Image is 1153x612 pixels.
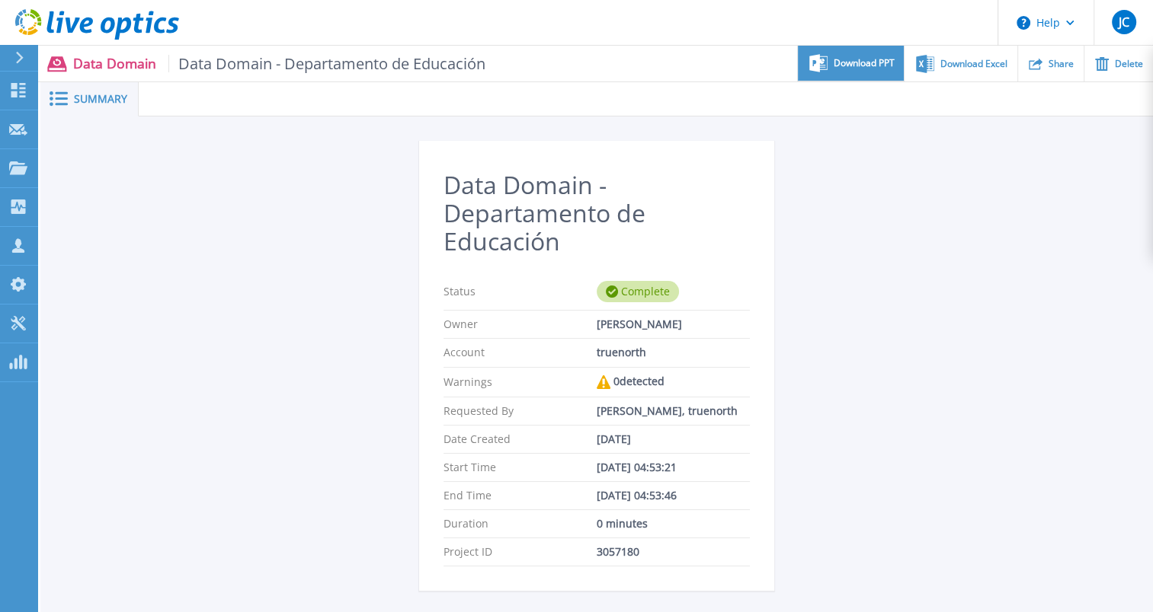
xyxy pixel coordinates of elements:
[168,55,486,72] span: Data Domain - Departamento de Educación
[597,346,750,359] div: truenorth
[597,518,750,530] div: 0 minutes
[1115,59,1143,69] span: Delete
[597,318,750,330] div: [PERSON_NAME]
[1118,16,1129,28] span: JC
[444,281,597,302] p: Status
[444,405,597,417] p: Requested By
[444,489,597,502] p: End Time
[597,281,679,302] div: Complete
[444,461,597,473] p: Start Time
[597,461,750,473] div: [DATE] 04:53:21
[834,59,895,68] span: Download PPT
[597,489,750,502] div: [DATE] 04:53:46
[1049,59,1074,69] span: Share
[444,171,750,255] h2: Data Domain - Departamento de Educación
[597,405,750,417] div: [PERSON_NAME], truenorth
[597,375,750,389] div: 0 detected
[444,346,597,359] p: Account
[444,433,597,445] p: Date Created
[444,318,597,330] p: Owner
[597,546,750,558] div: 3057180
[597,433,750,445] div: [DATE]
[940,59,1007,69] span: Download Excel
[73,55,486,72] p: Data Domain
[444,375,597,389] p: Warnings
[74,94,127,104] span: Summary
[444,518,597,530] p: Duration
[444,546,597,558] p: Project ID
